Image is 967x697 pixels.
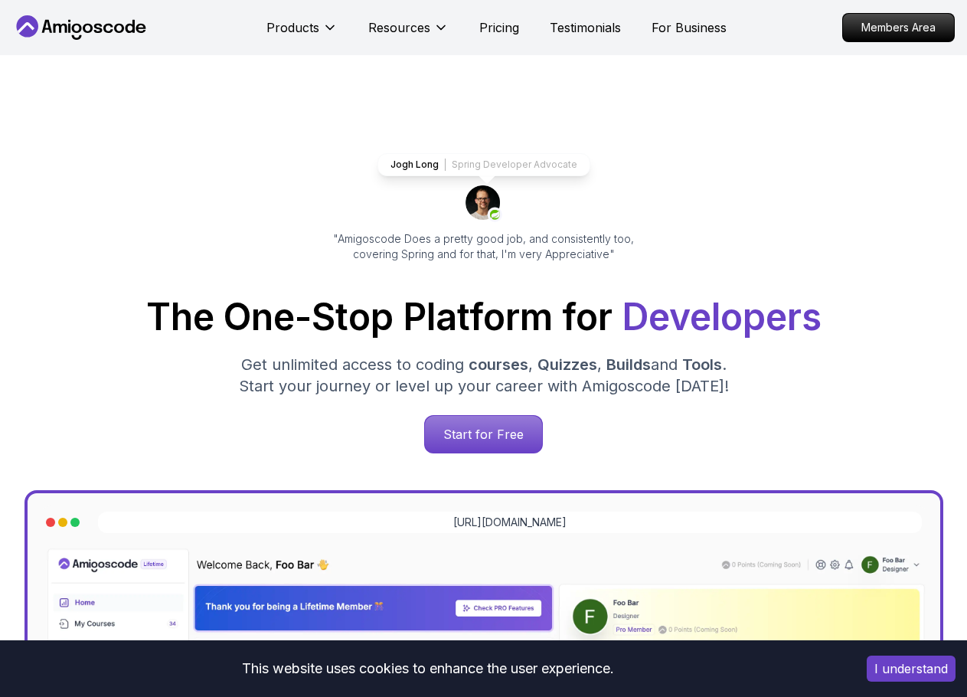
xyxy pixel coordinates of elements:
[425,416,542,453] p: Start for Free
[466,185,502,222] img: josh long
[469,355,528,374] span: courses
[368,18,449,49] button: Resources
[266,18,338,49] button: Products
[390,159,439,171] p: Jogh Long
[682,355,722,374] span: Tools
[867,656,956,682] button: Accept cookies
[312,231,655,262] p: "Amigoscode Does a pretty good job, and consistently too, covering Spring and for that, I'm very ...
[453,515,567,530] a: [URL][DOMAIN_NAME]
[479,18,519,37] a: Pricing
[452,159,577,171] p: Spring Developer Advocate
[537,355,597,374] span: Quizzes
[11,652,844,686] div: This website uses cookies to enhance the user experience.
[652,18,727,37] a: For Business
[227,354,741,397] p: Get unlimited access to coding , , and . Start your journey or level up your career with Amigosco...
[368,18,430,37] p: Resources
[424,415,543,453] a: Start for Free
[266,18,319,37] p: Products
[622,294,822,339] span: Developers
[606,355,651,374] span: Builds
[842,13,955,42] a: Members Area
[843,14,954,41] p: Members Area
[12,299,955,335] h1: The One-Stop Platform for
[550,18,621,37] a: Testimonials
